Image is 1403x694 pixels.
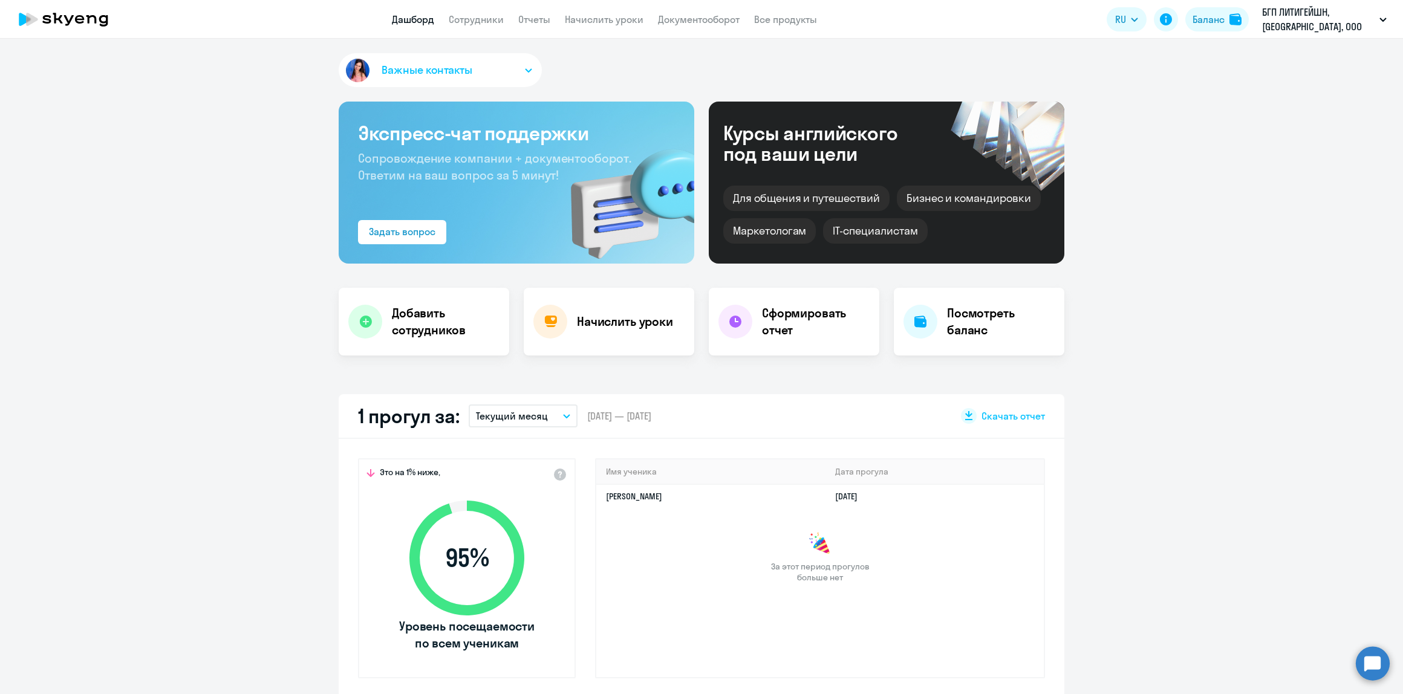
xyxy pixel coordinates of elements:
[825,459,1044,484] th: Дата прогула
[823,218,927,244] div: IT-специалистам
[808,532,832,556] img: congrats
[553,128,694,264] img: bg-img
[762,305,870,339] h4: Сформировать отчет
[476,409,548,423] p: Текущий месяц
[723,123,930,164] div: Курсы английского под ваши цели
[397,543,536,572] span: 95 %
[369,224,435,239] div: Задать вопрос
[358,220,446,244] button: Задать вопрос
[1262,5,1375,34] p: БГП ЛИТИГЕЙШН, [GEOGRAPHIC_DATA], ООО
[587,409,651,423] span: [DATE] — [DATE]
[577,313,673,330] h4: Начислить уроки
[358,404,459,428] h2: 1 прогул за:
[1229,13,1242,25] img: balance
[339,53,542,87] button: Важные контакты
[392,13,434,25] a: Дашборд
[723,218,816,244] div: Маркетологам
[469,404,578,427] button: Текущий месяц
[565,13,643,25] a: Начислить уроки
[947,305,1055,339] h4: Посмотреть баланс
[981,409,1045,423] span: Скачать отчет
[358,151,631,183] span: Сопровождение компании + документооборот. Ответим на ваш вопрос за 5 минут!
[723,186,890,211] div: Для общения и путешествий
[835,491,867,502] a: [DATE]
[1115,12,1126,27] span: RU
[518,13,550,25] a: Отчеты
[1256,5,1393,34] button: БГП ЛИТИГЕЙШН, [GEOGRAPHIC_DATA], ООО
[382,62,472,78] span: Важные контакты
[658,13,740,25] a: Документооборот
[1193,12,1225,27] div: Баланс
[769,561,871,583] span: За этот период прогулов больше нет
[1107,7,1147,31] button: RU
[1185,7,1249,31] button: Балансbalance
[596,459,825,484] th: Имя ученика
[754,13,817,25] a: Все продукты
[380,467,440,481] span: Это на 1% ниже,
[392,305,500,339] h4: Добавить сотрудников
[343,56,372,85] img: avatar
[897,186,1041,211] div: Бизнес и командировки
[397,618,536,652] span: Уровень посещаемости по всем ученикам
[358,121,675,145] h3: Экспресс-чат поддержки
[449,13,504,25] a: Сотрудники
[606,491,662,502] a: [PERSON_NAME]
